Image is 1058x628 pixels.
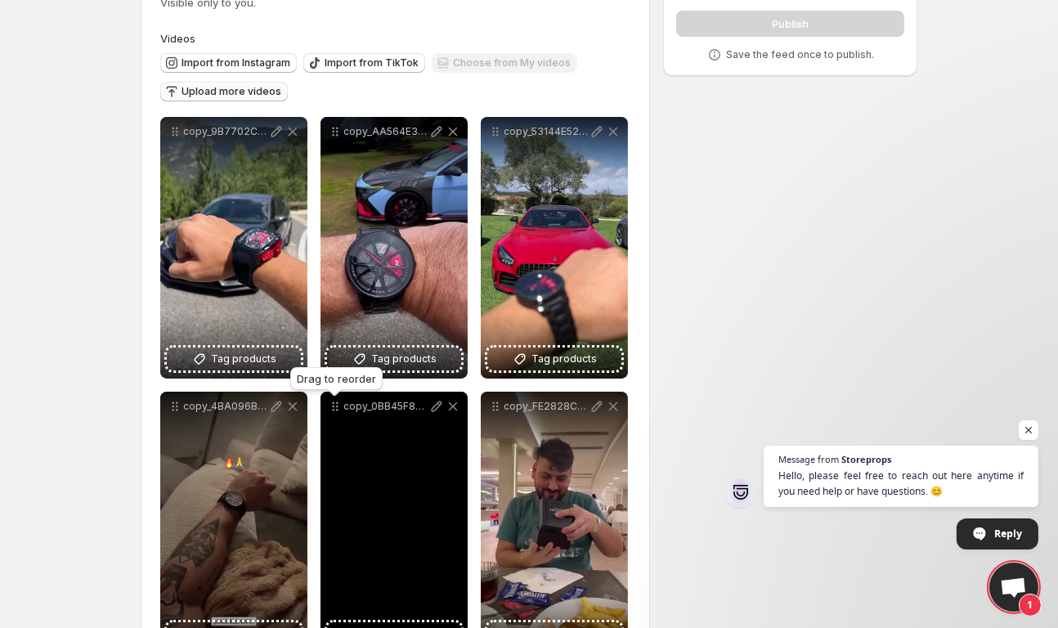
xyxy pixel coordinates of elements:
[343,400,428,413] p: copy_0BB45F8B-A647-41DA-B13B-8EDD3124EF4C
[487,348,621,370] button: Tag products
[994,519,1022,548] span: Reply
[778,468,1024,499] span: Hello, please feel free to reach out here anytime if you need help or have questions. 😊
[504,400,589,413] p: copy_FE2828CA-98CD-467B-BEB3-31C8C0121CF7
[343,125,428,138] p: copy_AA564E34-FD78-4F77-9FD4-6EE424C830F4
[167,348,301,370] button: Tag products
[531,351,597,367] span: Tag products
[183,125,268,138] p: copy_9B7702CF-95BE-4F5A-BF8A-3D671B35AD59
[160,82,288,101] button: Upload more videos
[321,117,468,379] div: copy_AA564E34-FD78-4F77-9FD4-6EE424C830F4Tag products
[160,53,297,73] button: Import from Instagram
[160,32,195,45] span: Videos
[481,117,628,379] div: copy_53144E52-7522-499B-8DD0-462BA7EFD19ETag products
[726,48,874,61] p: Save the feed once to publish.
[989,563,1038,612] div: Open chat
[841,455,891,464] span: Storeprops
[325,56,419,70] span: Import from TikTok
[371,351,437,367] span: Tag products
[211,351,276,367] span: Tag products
[327,348,461,370] button: Tag products
[778,455,839,464] span: Message from
[182,85,281,98] span: Upload more videos
[160,117,307,379] div: copy_9B7702CF-95BE-4F5A-BF8A-3D671B35AD59Tag products
[183,400,268,413] p: copy_4BA096BF-9036-403F-BB0F-25B16B0DC92B
[182,56,290,70] span: Import from Instagram
[303,53,425,73] button: Import from TikTok
[1019,594,1042,617] span: 1
[504,125,589,138] p: copy_53144E52-7522-499B-8DD0-462BA7EFD19E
